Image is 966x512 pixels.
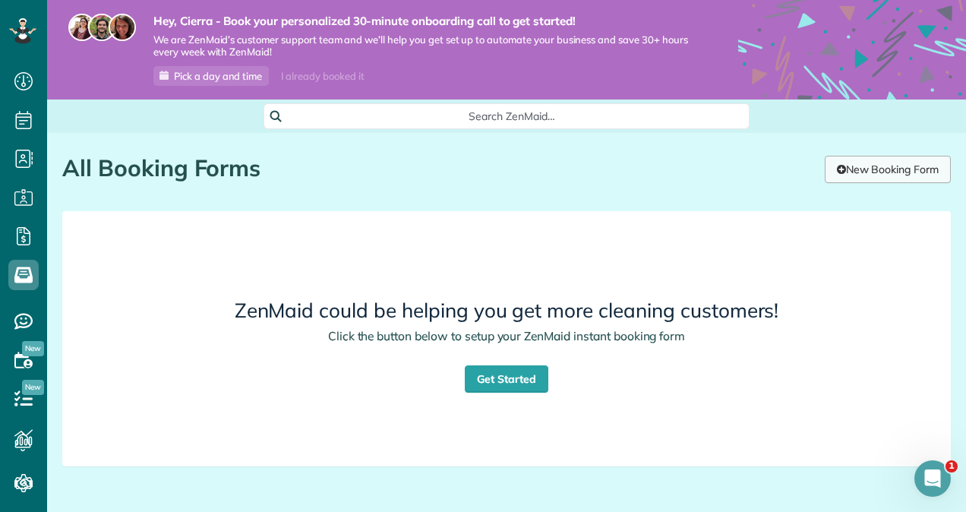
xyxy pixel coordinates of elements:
[148,300,865,322] h3: ZenMaid could be helping you get more cleaning customers!
[22,341,44,356] span: New
[153,33,693,59] span: We are ZenMaid’s customer support team and we’ll help you get set up to automate your business an...
[272,67,373,86] div: I already booked it
[914,460,951,497] iframe: Intercom live chat
[68,14,96,41] img: maria-72a9807cf96188c08ef61303f053569d2e2a8a1cde33d635c8a3ac13582a053d.jpg
[465,365,548,393] a: Get Started
[153,14,693,29] strong: Hey, Cierra - Book your personalized 30-minute onboarding call to get started!
[62,156,813,181] h1: All Booking Forms
[153,66,269,86] a: Pick a day and time
[109,14,136,41] img: michelle-19f622bdf1676172e81f8f8fba1fb50e276960ebfe0243fe18214015130c80e4.jpg
[825,156,951,183] a: New Booking Form
[945,460,958,472] span: 1
[148,330,865,343] h4: Click the button below to setup your ZenMaid instant booking form
[174,70,262,82] span: Pick a day and time
[22,380,44,395] span: New
[88,14,115,41] img: jorge-587dff0eeaa6aab1f244e6dc62b8924c3b6ad411094392a53c71c6c4a576187d.jpg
